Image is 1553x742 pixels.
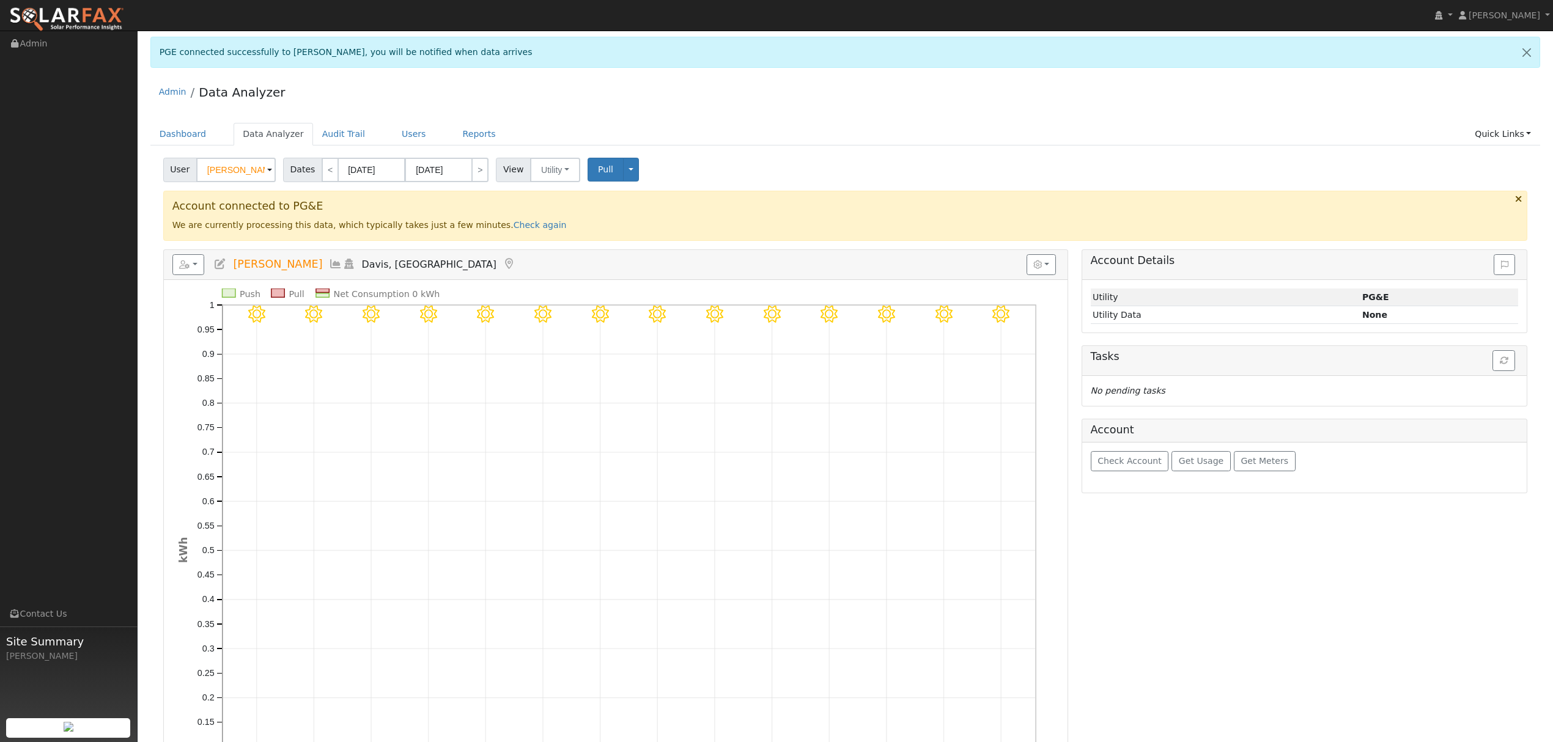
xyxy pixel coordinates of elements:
[234,123,313,145] a: Data Analyzer
[197,373,215,383] text: 0.85
[342,258,356,270] a: Login As (last Never)
[821,306,838,323] i: 8/29 - MostlyClear
[598,164,613,174] span: Pull
[1091,306,1360,324] td: Utility Data
[1091,451,1169,472] button: Check Account
[9,7,124,32] img: SolarFax
[202,545,215,555] text: 0.5
[197,422,215,432] text: 0.75
[197,521,215,531] text: 0.55
[1494,254,1515,275] button: Issue History
[163,158,197,182] span: User
[1469,10,1540,20] span: [PERSON_NAME]
[992,306,1009,323] i: 9/01 - Clear
[202,595,215,604] text: 0.4
[420,306,437,323] i: 8/22 - MostlyClear
[1362,310,1387,320] strong: None
[1091,386,1165,395] i: No pending tasks
[1097,456,1162,466] span: Check Account
[289,289,304,299] text: Pull
[454,123,505,145] a: Reports
[177,537,190,564] text: kWh
[1171,451,1231,472] button: Get Usage
[1514,37,1540,67] a: Close
[477,306,494,323] i: 8/23 - MostlyClear
[1091,288,1360,306] td: Utility
[592,306,609,323] i: 8/25 - MostlyClear
[706,306,723,323] i: 8/27 - MostlyClear
[202,692,215,702] text: 0.2
[150,37,1541,68] div: PGE connected successfully to [PERSON_NAME], you will be notified when data arrives
[1091,424,1134,436] h5: Account
[878,306,895,323] i: 8/30 - MostlyClear
[534,306,551,323] i: 8/24 - MostlyClear
[197,668,215,678] text: 0.25
[1091,254,1519,267] h5: Account Details
[588,158,624,182] button: Pull
[1466,123,1540,145] a: Quick Links
[329,258,342,270] a: Multi-Series Graph
[163,191,1528,241] div: We are currently processing this data, which typically takes just a few minutes.
[393,123,435,145] a: Users
[1241,456,1288,466] span: Get Meters
[199,85,285,100] a: Data Analyzer
[305,306,322,323] i: 8/20 - Clear
[202,644,215,653] text: 0.3
[64,722,73,732] img: retrieve
[1179,456,1223,466] span: Get Usage
[197,570,215,579] text: 0.45
[240,289,260,299] text: Push
[333,289,440,299] text: Net Consumption 0 kWh
[503,258,516,270] a: Map
[1492,350,1515,371] button: Refresh
[202,349,215,359] text: 0.9
[172,200,1519,213] h3: Account connected to PG&E
[283,158,322,182] span: Dates
[150,123,216,145] a: Dashboard
[197,718,215,727] text: 0.15
[6,650,131,663] div: [PERSON_NAME]
[514,220,567,230] a: Check again
[362,259,496,270] span: Davis, [GEOGRAPHIC_DATA]
[649,306,666,323] i: 8/26 - MostlyClear
[935,306,953,323] i: 8/31 - Clear
[1091,350,1519,363] h5: Tasks
[209,300,214,310] text: 1
[764,306,781,323] i: 8/28 - MostlyClear
[197,619,215,629] text: 0.35
[496,158,531,182] span: View
[233,258,322,270] span: [PERSON_NAME]
[202,398,215,408] text: 0.8
[197,325,215,334] text: 0.95
[530,158,580,182] button: Utility
[322,158,339,182] a: <
[202,496,215,506] text: 0.6
[1234,451,1296,472] button: Get Meters
[6,633,131,650] span: Site Summary
[197,472,215,482] text: 0.65
[159,87,186,97] a: Admin
[202,447,215,457] text: 0.7
[248,306,265,323] i: 8/19 - MostlyClear
[196,158,276,182] input: Select a User
[313,123,374,145] a: Audit Trail
[363,306,380,323] i: 8/21 - MostlyClear
[213,258,227,270] a: Edit User (36160)
[471,158,489,182] a: >
[1362,292,1389,302] strong: ID: 17244893, authorized: 09/02/25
